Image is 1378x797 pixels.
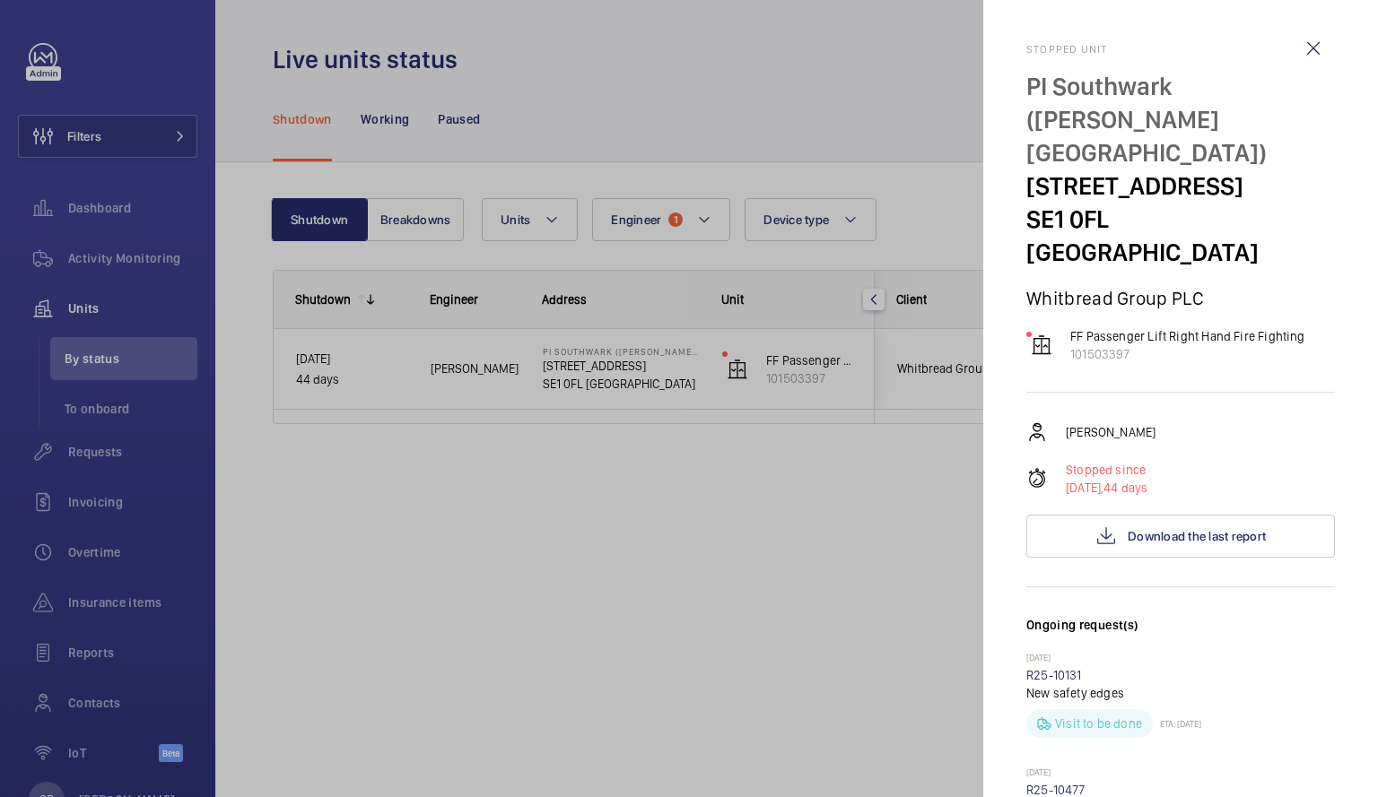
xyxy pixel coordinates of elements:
p: ETA: [DATE] [1153,718,1201,729]
p: [DATE] [1026,767,1335,781]
p: SE1 0FL [GEOGRAPHIC_DATA] [1026,203,1335,269]
p: Stopped since [1066,461,1148,479]
p: [PERSON_NAME] [1066,423,1156,441]
p: Whitbread Group PLC [1026,287,1335,309]
a: R25-10131 [1026,668,1082,682]
p: FF Passenger Lift Right Hand Fire Fighting [1070,327,1305,345]
p: PI Southwark ([PERSON_NAME][GEOGRAPHIC_DATA]) [1026,70,1335,169]
p: Visit to be done [1055,715,1142,732]
h2: Stopped unit [1026,43,1335,56]
p: New safety edges [1026,684,1335,702]
span: Download the last report [1128,529,1266,543]
h3: Ongoing request(s) [1026,616,1335,652]
a: R25-10477 [1026,783,1086,797]
p: [DATE] [1026,652,1335,666]
img: elevator.svg [1031,334,1052,356]
span: [DATE], [1066,481,1103,495]
p: 44 days [1066,479,1148,497]
p: [STREET_ADDRESS] [1026,169,1335,203]
button: Download the last report [1026,515,1335,558]
p: 101503397 [1070,345,1305,363]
